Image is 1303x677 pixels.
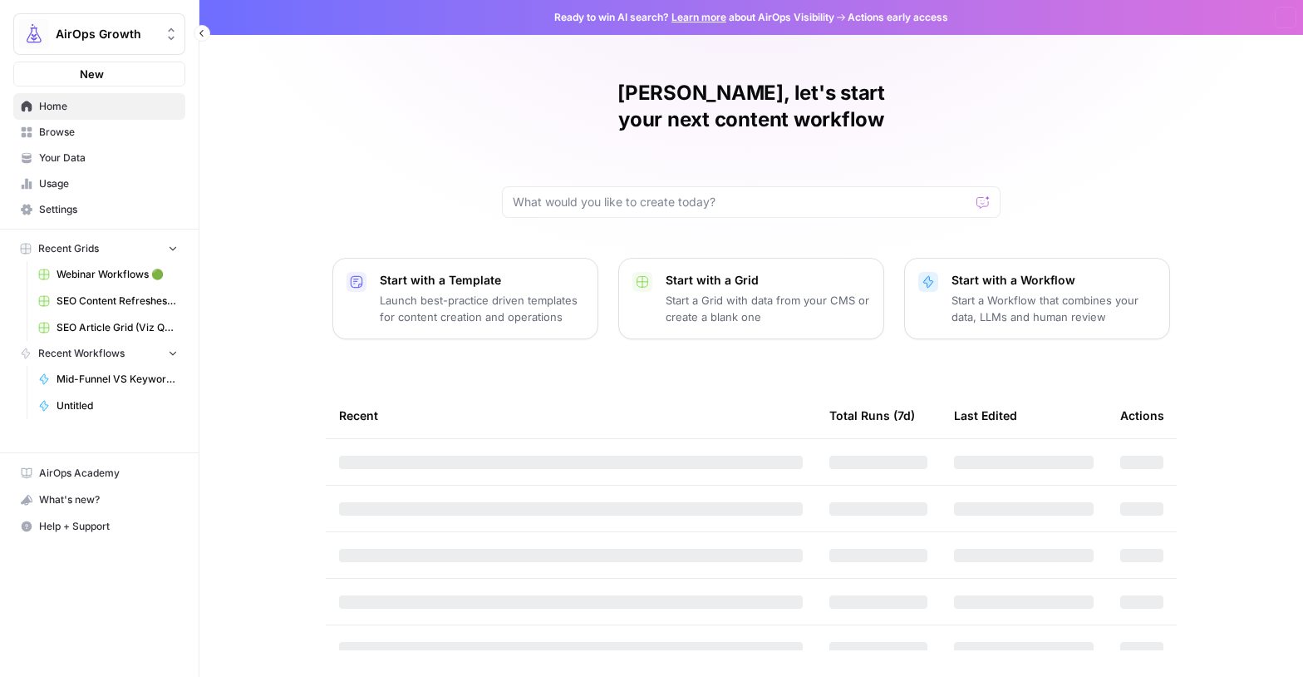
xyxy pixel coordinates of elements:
[39,151,178,166] span: Your Data
[666,272,870,289] p: Start with a Grid
[39,176,178,191] span: Usage
[56,26,156,42] span: AirOps Growth
[954,393,1017,438] div: Last Edited
[57,398,178,413] span: Untitled
[666,292,870,325] p: Start a Grid with data from your CMS or create a blank one
[554,10,834,25] span: Ready to win AI search? about AirOps Visibility
[39,125,178,140] span: Browse
[39,99,178,114] span: Home
[829,393,915,438] div: Total Runs (7d)
[13,119,185,146] a: Browse
[39,466,178,481] span: AirOps Academy
[13,145,185,171] a: Your Data
[502,80,1001,133] h1: [PERSON_NAME], let's start your next content workflow
[31,314,185,341] a: SEO Article Grid (Viz Questions)
[380,292,584,325] p: Launch best-practice driven templates for content creation and operations
[80,66,104,82] span: New
[951,292,1156,325] p: Start a Workflow that combines your data, LLMs and human review
[31,393,185,419] a: Untitled
[951,272,1156,289] p: Start with a Workflow
[848,10,948,25] span: Actions early access
[13,341,185,366] button: Recent Workflows
[38,241,99,256] span: Recent Grids
[31,366,185,393] a: Mid-Funnel VS Keyword Research
[19,19,49,49] img: AirOps Growth Logo
[57,267,178,282] span: Webinar Workflows 🟢
[13,236,185,261] button: Recent Grids
[332,258,598,339] button: Start with a TemplateLaunch best-practice driven templates for content creation and operations
[904,258,1170,339] button: Start with a WorkflowStart a Workflow that combines your data, LLMs and human review
[14,487,184,512] div: What's new?
[57,372,178,387] span: Mid-Funnel VS Keyword Research
[13,62,185,86] button: New
[31,288,185,314] a: SEO Content Refreshes 🟢
[13,513,185,540] button: Help + Support
[57,320,178,335] span: SEO Article Grid (Viz Questions)
[339,393,803,438] div: Recent
[39,519,178,534] span: Help + Support
[57,294,178,309] span: SEO Content Refreshes 🟢
[38,346,125,361] span: Recent Workflows
[39,202,178,217] span: Settings
[31,261,185,288] a: Webinar Workflows 🟢
[671,11,726,23] a: Learn more
[380,272,584,289] p: Start with a Template
[13,196,185,223] a: Settings
[13,460,185,487] a: AirOps Academy
[1120,393,1164,438] div: Actions
[13,170,185,197] a: Usage
[13,13,185,55] button: Workspace: AirOps Growth
[513,194,970,210] input: What would you like to create today?
[13,487,185,513] button: What's new?
[13,93,185,120] a: Home
[618,258,884,339] button: Start with a GridStart a Grid with data from your CMS or create a blank one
